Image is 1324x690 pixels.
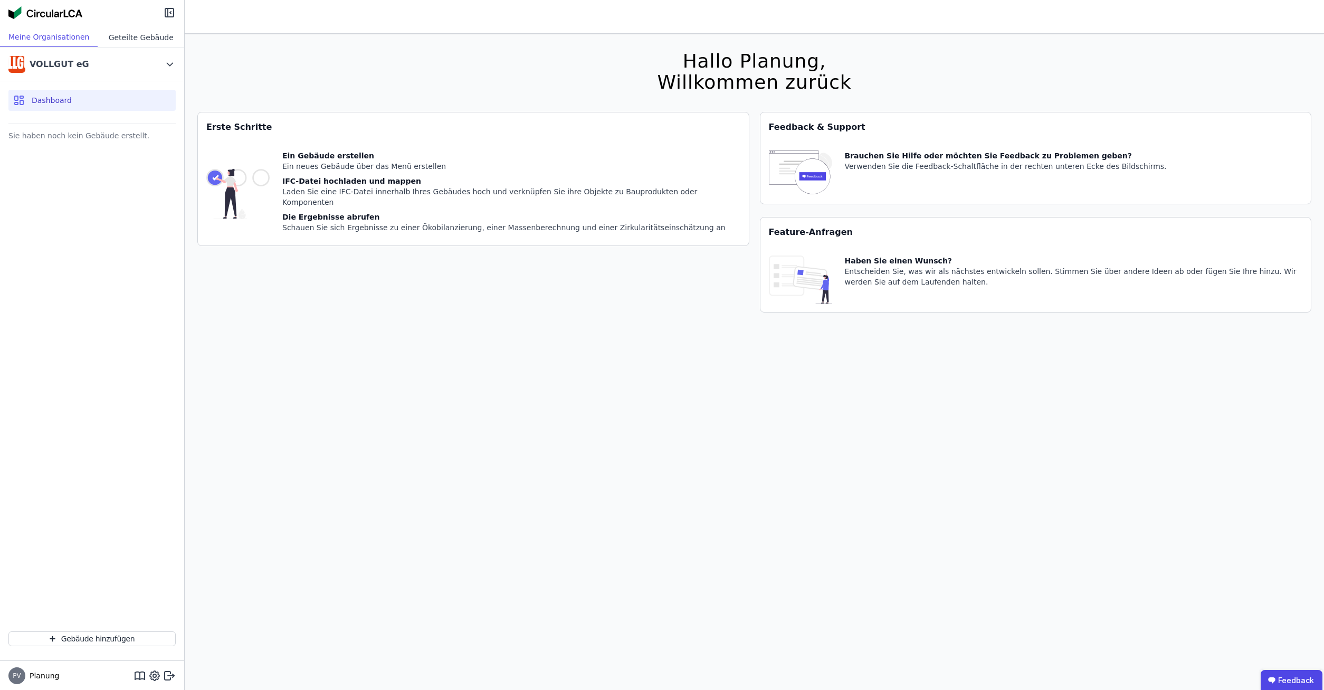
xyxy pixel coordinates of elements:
div: Hallo Planung, [657,51,851,72]
img: Concular [8,6,82,19]
div: Verwenden Sie die Feedback-Schaltfläche in der rechten unteren Ecke des Bildschirms. [845,161,1167,172]
div: Willkommen zurück [657,72,851,93]
div: Entscheiden Sie, was wir als nächstes entwickeln sollen. Stimmen Sie über andere Ideen ab oder fü... [845,266,1303,287]
img: feedback-icon-HCTs5lye.svg [769,150,832,195]
div: Feature-Anfragen [760,218,1311,247]
div: Sie haben noch kein Gebäude erstellt. [8,128,176,143]
div: VOLLGUT eG [30,58,89,71]
div: Feedback & Support [760,112,1311,142]
div: Ein Gebäude erstellen [282,150,740,161]
div: Haben Sie einen Wunsch? [845,256,1303,266]
div: Erste Schritte [198,112,749,142]
button: Gebäude hinzufügen [8,631,176,646]
div: IFC-Datei hochladen und mappen [282,176,740,186]
span: Planung [25,670,59,681]
img: VOLLGUT eG [8,56,25,73]
div: Laden Sie eine IFC-Datei innerhalb Ihres Gebäudes hoch und verknüpfen Sie ihre Objekte zu Bauprod... [282,186,740,207]
span: PV [13,673,21,679]
img: feature_request_tile-UiXE1qGU.svg [769,256,832,304]
div: Ein neues Gebäude über das Menü erstellen [282,161,740,172]
div: Schauen Sie sich Ergebnisse zu einer Ökobilanzierung, einer Massenberechnung und einer Zirkularit... [282,222,740,233]
div: Die Ergebnisse abrufen [282,212,740,222]
div: Brauchen Sie Hilfe oder möchten Sie Feedback zu Problemen geben? [845,150,1167,161]
div: Geteilte Gebäude [98,27,184,47]
span: Dashboard [32,95,72,106]
img: getting_started_tile-DrF_GRSv.svg [206,150,270,237]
